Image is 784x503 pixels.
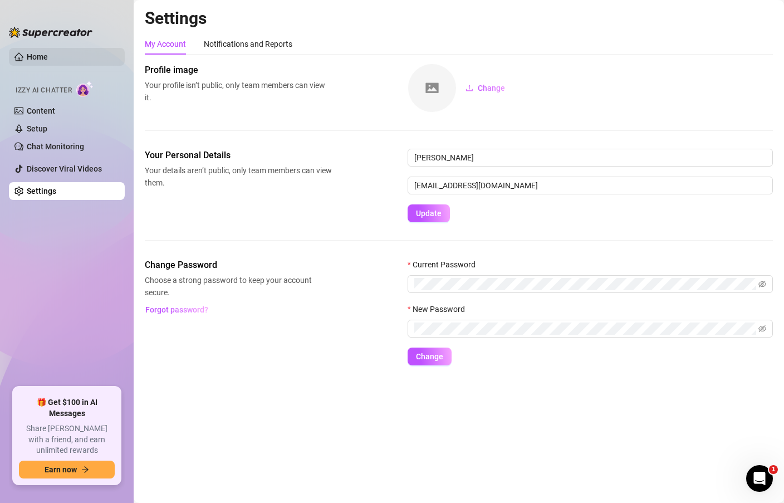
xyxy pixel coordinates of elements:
a: Content [27,106,55,115]
button: Forgot password? [145,301,208,319]
span: Your Personal Details [145,149,332,162]
button: Update [408,204,450,222]
span: Your profile isn’t public, only team members can view it. [145,79,332,104]
span: Share [PERSON_NAME] with a friend, and earn unlimited rewards [19,423,115,456]
h2: Settings [145,8,773,29]
div: My Account [145,38,186,50]
button: Change [457,79,514,97]
input: Enter name [408,149,773,167]
span: eye-invisible [758,325,766,333]
span: upload [465,84,473,92]
span: 1 [769,465,778,474]
div: Notifications and Reports [204,38,292,50]
img: logo-BBDzfeDw.svg [9,27,92,38]
label: Current Password [408,258,483,271]
img: square-placeholder.png [408,64,456,112]
img: AI Chatter [76,81,94,97]
span: Change [478,84,505,92]
span: Your details aren’t public, only team members can view them. [145,164,332,189]
iframe: Intercom live chat [746,465,773,492]
a: Setup [27,124,47,133]
span: Earn now [45,465,77,474]
a: Chat Monitoring [27,142,84,151]
button: Earn nowarrow-right [19,461,115,478]
span: Choose a strong password to keep your account secure. [145,274,332,299]
span: Update [416,209,442,218]
a: Settings [27,187,56,196]
label: New Password [408,303,472,315]
span: Forgot password? [145,305,208,314]
span: Izzy AI Chatter [16,85,72,96]
span: arrow-right [81,466,89,473]
input: New Password [414,323,756,335]
input: Enter new email [408,177,773,194]
span: eye-invisible [758,280,766,288]
span: 🎁 Get $100 in AI Messages [19,397,115,419]
span: Change [416,352,443,361]
a: Home [27,52,48,61]
span: Profile image [145,64,332,77]
a: Discover Viral Videos [27,164,102,173]
input: Current Password [414,278,756,290]
span: Change Password [145,258,332,272]
button: Change [408,348,452,365]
